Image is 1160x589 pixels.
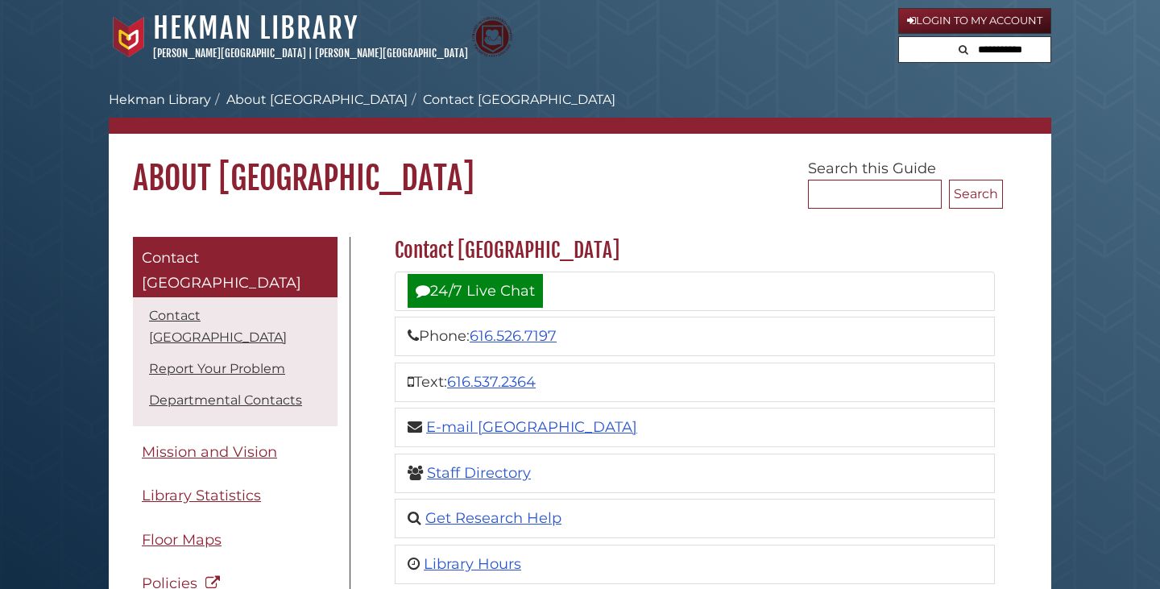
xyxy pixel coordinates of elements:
li: Contact [GEOGRAPHIC_DATA] [408,90,615,110]
a: [PERSON_NAME][GEOGRAPHIC_DATA] [315,47,468,60]
button: Search [949,180,1003,209]
h1: About [GEOGRAPHIC_DATA] [109,134,1051,198]
a: 616.526.7197 [470,327,557,345]
a: E-mail [GEOGRAPHIC_DATA] [426,418,637,436]
li: Text: [395,363,995,402]
a: Report Your Problem [149,361,285,376]
a: About [GEOGRAPHIC_DATA] [226,92,408,107]
img: Calvin University [109,17,149,57]
li: Phone: [395,317,995,356]
span: Library Statistics [142,487,261,504]
a: [PERSON_NAME][GEOGRAPHIC_DATA] [153,47,306,60]
a: Staff Directory [427,464,531,482]
span: | [309,47,313,60]
span: Contact [GEOGRAPHIC_DATA] [142,249,301,292]
a: Contact [GEOGRAPHIC_DATA] [149,308,287,345]
span: Floor Maps [142,531,222,549]
nav: breadcrumb [109,90,1051,134]
a: Login to My Account [898,8,1051,34]
a: Get Research Help [425,509,561,527]
span: Mission and Vision [142,443,277,461]
a: Contact [GEOGRAPHIC_DATA] [133,237,338,297]
a: Library Hours [424,555,521,573]
a: Mission and Vision [133,434,338,471]
a: 616.537.2364 [447,373,536,391]
a: Hekman Library [109,92,211,107]
h2: Contact [GEOGRAPHIC_DATA] [387,238,1003,263]
button: Search [954,37,973,59]
img: Calvin Theological Seminary [472,17,512,57]
a: Hekman Library [153,10,358,46]
i: Search [959,44,968,55]
a: 24/7 Live Chat [408,274,543,308]
a: Floor Maps [133,522,338,558]
a: Library Statistics [133,478,338,514]
a: Departmental Contacts [149,392,302,408]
